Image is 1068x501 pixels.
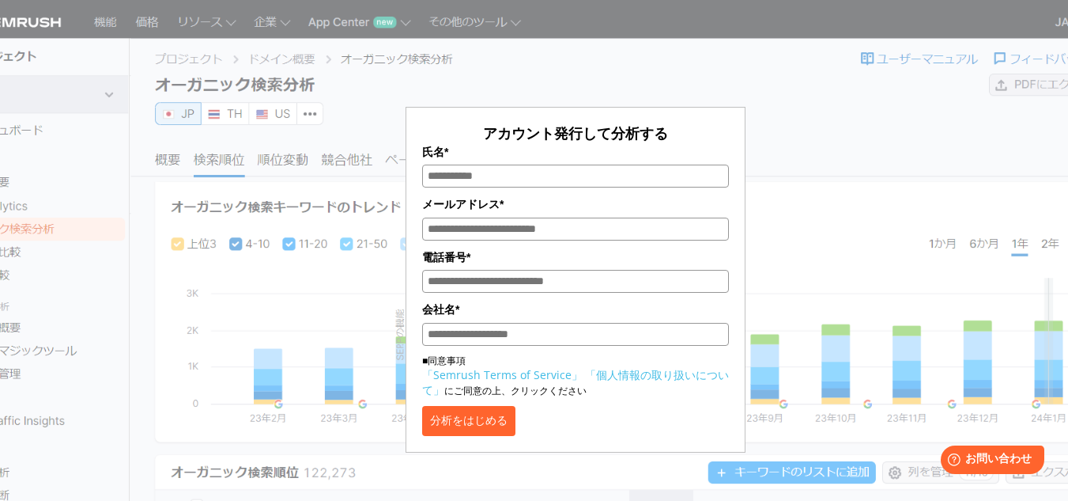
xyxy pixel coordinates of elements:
a: 「Semrush Terms of Service」 [422,367,583,382]
label: 電話番号* [422,249,729,266]
iframe: Help widget launcher [927,439,1051,484]
p: ■同意事項 にご同意の上、クリックください [422,354,729,398]
a: 「個人情報の取り扱いについて」 [422,367,729,397]
span: アカウント発行して分析する [483,123,668,142]
label: メールアドレス* [422,195,729,213]
button: 分析をはじめる [422,406,515,436]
